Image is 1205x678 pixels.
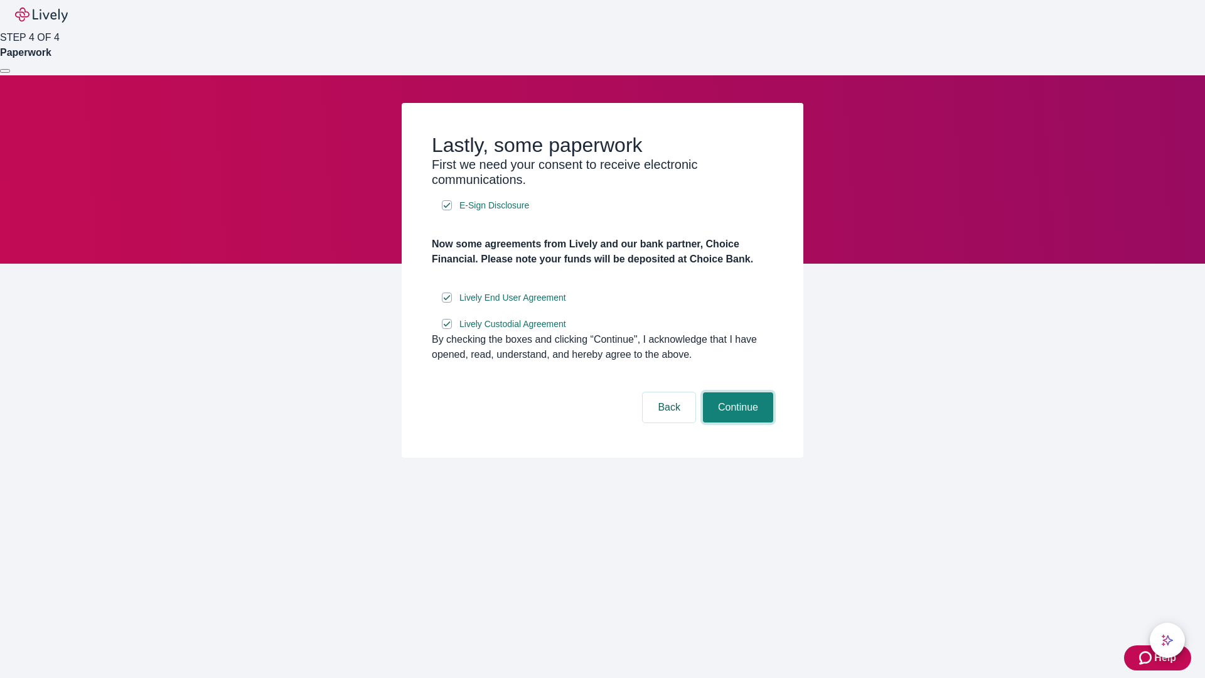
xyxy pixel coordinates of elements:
[432,157,773,187] h3: First we need your consent to receive electronic communications.
[457,290,569,306] a: e-sign disclosure document
[457,316,569,332] a: e-sign disclosure document
[1154,650,1176,665] span: Help
[459,318,566,331] span: Lively Custodial Agreement
[459,199,529,212] span: E-Sign Disclosure
[1161,634,1174,647] svg: Lively AI Assistant
[432,332,773,362] div: By checking the boxes and clicking “Continue", I acknowledge that I have opened, read, understand...
[703,392,773,422] button: Continue
[15,8,68,23] img: Lively
[432,133,773,157] h2: Lastly, some paperwork
[432,237,773,267] h4: Now some agreements from Lively and our bank partner, Choice Financial. Please note your funds wi...
[457,198,532,213] a: e-sign disclosure document
[643,392,695,422] button: Back
[1124,645,1191,670] button: Zendesk support iconHelp
[1150,623,1185,658] button: chat
[1139,650,1154,665] svg: Zendesk support icon
[459,291,566,304] span: Lively End User Agreement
